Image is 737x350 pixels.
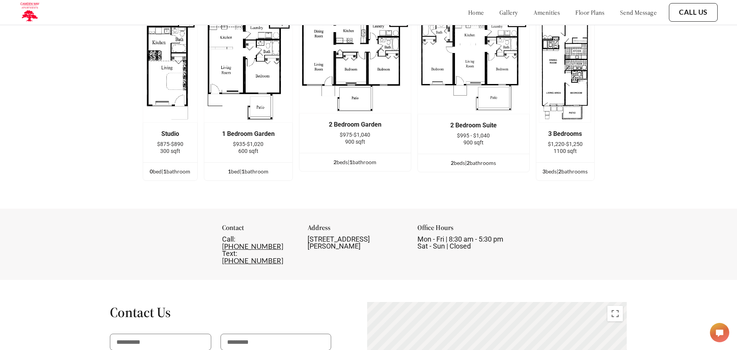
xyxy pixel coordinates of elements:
[238,148,258,154] span: 600 sqft
[143,167,197,176] div: bed | bathroom
[534,9,560,16] a: amenities
[451,160,454,166] span: 2
[311,121,399,128] div: 2 Bedroom Garden
[204,10,293,123] img: example
[345,139,365,145] span: 900 sqft
[333,159,337,165] span: 2
[539,10,591,123] img: example
[429,122,518,129] div: 2 Bedroom Suite
[157,141,183,147] span: $875-$890
[548,130,583,137] div: 3 Bedrooms
[558,168,561,175] span: 2
[308,236,405,250] div: [STREET_ADDRESS][PERSON_NAME]
[222,256,283,265] a: [PHONE_NUMBER]
[417,224,515,236] div: Office Hours
[143,10,198,123] img: example
[19,2,40,23] img: camden_logo.png
[463,139,484,146] span: 900 sqft
[155,130,186,137] div: Studio
[457,132,490,139] span: $995 - $1,040
[417,10,530,114] img: example
[575,9,605,16] a: floor plans
[467,160,470,166] span: 2
[222,235,235,243] span: Call:
[536,167,594,176] div: bed s | bathroom s
[542,168,545,175] span: 3
[679,8,708,17] a: Call Us
[163,168,166,175] span: 1
[110,304,331,321] h1: Contact Us
[150,168,153,175] span: 0
[222,249,237,257] span: Text:
[554,148,577,154] span: 1100 sqft
[233,141,263,147] span: $935-$1,020
[607,306,623,321] button: Toggle fullscreen view
[418,159,529,167] div: bed s | bathroom s
[548,141,583,147] span: $1,220-$1,250
[308,224,405,236] div: Address
[228,168,231,175] span: 1
[669,3,718,22] button: Call Us
[417,236,515,250] div: Mon - Fri | 8:30 am - 5:30 pm
[417,242,471,250] span: Sat - Sun | Closed
[468,9,484,16] a: home
[241,168,245,175] span: 1
[216,130,281,137] div: 1 Bedroom Garden
[299,158,411,166] div: bed s | bathroom
[349,159,352,165] span: 1
[299,10,411,113] img: example
[499,9,518,16] a: gallery
[204,167,292,176] div: bed | bathroom
[222,224,295,236] div: Contact
[340,132,370,138] span: $975-$1,040
[160,148,180,154] span: 300 sqft
[620,9,657,16] a: send message
[222,242,283,250] a: [PHONE_NUMBER]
